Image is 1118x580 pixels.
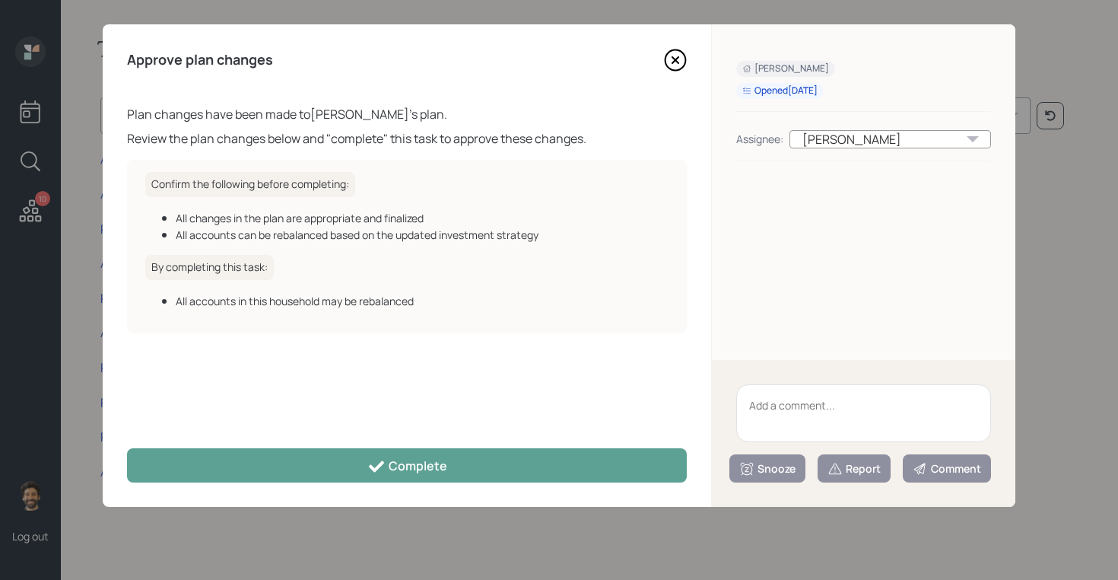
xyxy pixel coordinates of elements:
div: Plan changes have been made to [PERSON_NAME] 's plan. [127,105,687,123]
div: [PERSON_NAME] [789,130,991,148]
div: Report [827,461,881,476]
h6: Confirm the following before completing: [145,172,355,197]
div: Assignee: [736,131,783,147]
div: All accounts can be rebalanced based on the updated investment strategy [176,227,669,243]
div: Opened [DATE] [742,84,818,97]
h4: Approve plan changes [127,52,273,69]
button: Comment [903,454,991,483]
h6: By completing this task: [145,255,274,280]
div: All changes in the plan are appropriate and finalized [176,210,669,226]
button: Complete [127,448,687,483]
button: Snooze [729,454,805,483]
div: [PERSON_NAME] [742,62,829,75]
div: Review the plan changes below and "complete" this task to approve these changes. [127,129,687,148]
button: Report [818,454,891,483]
div: All accounts in this household may be rebalanced [176,293,669,309]
div: Snooze [739,461,796,476]
div: Complete [367,457,447,476]
div: Comment [913,461,981,476]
